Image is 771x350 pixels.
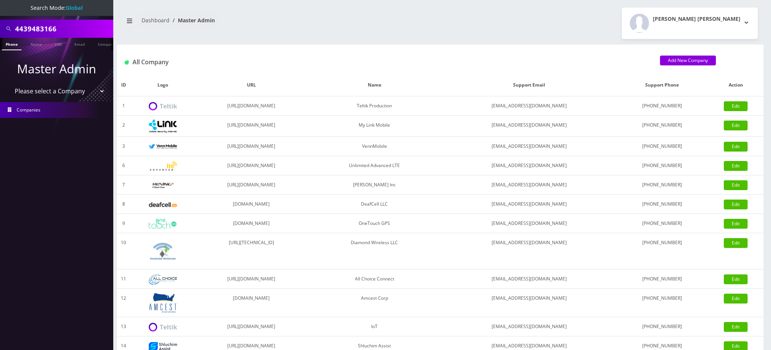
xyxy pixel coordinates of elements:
[149,102,177,111] img: Teltik Production
[117,74,130,96] th: ID
[149,274,177,285] img: All Choice Connect
[616,233,708,269] td: [PHONE_NUMBER]
[616,137,708,156] td: [PHONE_NUMBER]
[307,195,442,214] td: DeafCell LLC
[442,137,616,156] td: [EMAIL_ADDRESS][DOMAIN_NAME]
[708,74,763,96] th: Action
[307,317,442,336] td: IoT
[123,12,435,34] nav: breadcrumb
[125,59,649,66] h1: All Company
[660,56,716,65] a: Add New Company
[196,289,307,317] td: [DOMAIN_NAME]
[442,175,616,195] td: [EMAIL_ADDRESS][DOMAIN_NAME]
[117,195,130,214] td: 8
[616,96,708,116] td: [PHONE_NUMBER]
[66,4,83,11] strong: Global
[15,22,111,36] input: Search All Companies
[117,137,130,156] td: 3
[616,317,708,336] td: [PHONE_NUMBER]
[616,116,708,137] td: [PHONE_NUMBER]
[307,116,442,137] td: My Link Mobile
[442,195,616,214] td: [EMAIL_ADDRESS][DOMAIN_NAME]
[724,121,748,130] a: Edit
[117,96,130,116] td: 1
[149,293,177,313] img: Amcest Corp
[196,269,307,289] td: [URL][DOMAIN_NAME]
[196,214,307,233] td: [DOMAIN_NAME]
[117,156,130,175] td: 6
[117,289,130,317] td: 12
[616,269,708,289] td: [PHONE_NUMBER]
[307,214,442,233] td: OneTouch GPS
[307,96,442,116] td: Teltik Production
[307,269,442,289] td: All Choice Connect
[117,214,130,233] td: 9
[2,38,22,50] a: Phone
[616,289,708,317] td: [PHONE_NUMBER]
[142,17,170,24] a: Dashboard
[31,4,83,11] span: Search Mode:
[724,180,748,190] a: Edit
[196,233,307,269] td: [URL][TECHNICAL_ID]
[196,156,307,175] td: [URL][DOMAIN_NAME]
[130,74,196,96] th: Logo
[724,219,748,229] a: Edit
[117,317,130,336] td: 13
[307,74,442,96] th: Name
[724,294,748,304] a: Edit
[149,202,177,207] img: DeafCell LLC
[51,38,65,50] a: SIM
[442,116,616,137] td: [EMAIL_ADDRESS][DOMAIN_NAME]
[442,233,616,269] td: [EMAIL_ADDRESS][DOMAIN_NAME]
[307,156,442,175] td: Unlimited Advanced LTE
[196,137,307,156] td: [URL][DOMAIN_NAME]
[307,289,442,317] td: Amcest Corp
[149,219,177,229] img: OneTouch GPS
[724,274,748,284] a: Edit
[149,237,177,265] img: Diamond Wireless LLC
[442,96,616,116] td: [EMAIL_ADDRESS][DOMAIN_NAME]
[616,74,708,96] th: Support Phone
[117,175,130,195] td: 7
[724,142,748,152] a: Edit
[442,317,616,336] td: [EMAIL_ADDRESS][DOMAIN_NAME]
[125,60,129,65] img: All Company
[307,175,442,195] td: [PERSON_NAME] Inc
[616,214,708,233] td: [PHONE_NUMBER]
[724,322,748,332] a: Edit
[94,38,119,50] a: Company
[17,107,40,113] span: Companies
[196,175,307,195] td: [URL][DOMAIN_NAME]
[196,317,307,336] td: [URL][DOMAIN_NAME]
[149,144,177,149] img: VennMobile
[117,233,130,269] td: 10
[149,182,177,189] img: Rexing Inc
[71,38,89,50] a: Email
[442,214,616,233] td: [EMAIL_ADDRESS][DOMAIN_NAME]
[622,8,758,39] button: [PERSON_NAME] [PERSON_NAME]
[149,119,177,133] img: My Link Mobile
[117,116,130,137] td: 2
[724,238,748,248] a: Edit
[196,116,307,137] td: [URL][DOMAIN_NAME]
[724,200,748,209] a: Edit
[196,74,307,96] th: URL
[27,38,46,50] a: Name
[724,161,748,171] a: Edit
[442,269,616,289] td: [EMAIL_ADDRESS][DOMAIN_NAME]
[170,16,215,24] li: Master Admin
[149,323,177,331] img: IoT
[149,161,177,171] img: Unlimited Advanced LTE
[616,175,708,195] td: [PHONE_NUMBER]
[616,195,708,214] td: [PHONE_NUMBER]
[616,156,708,175] td: [PHONE_NUMBER]
[196,195,307,214] td: [DOMAIN_NAME]
[442,289,616,317] td: [EMAIL_ADDRESS][DOMAIN_NAME]
[307,233,442,269] td: Diamond Wireless LLC
[724,101,748,111] a: Edit
[442,156,616,175] td: [EMAIL_ADDRESS][DOMAIN_NAME]
[196,96,307,116] td: [URL][DOMAIN_NAME]
[653,16,740,22] h2: [PERSON_NAME] [PERSON_NAME]
[117,269,130,289] td: 11
[307,137,442,156] td: VennMobile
